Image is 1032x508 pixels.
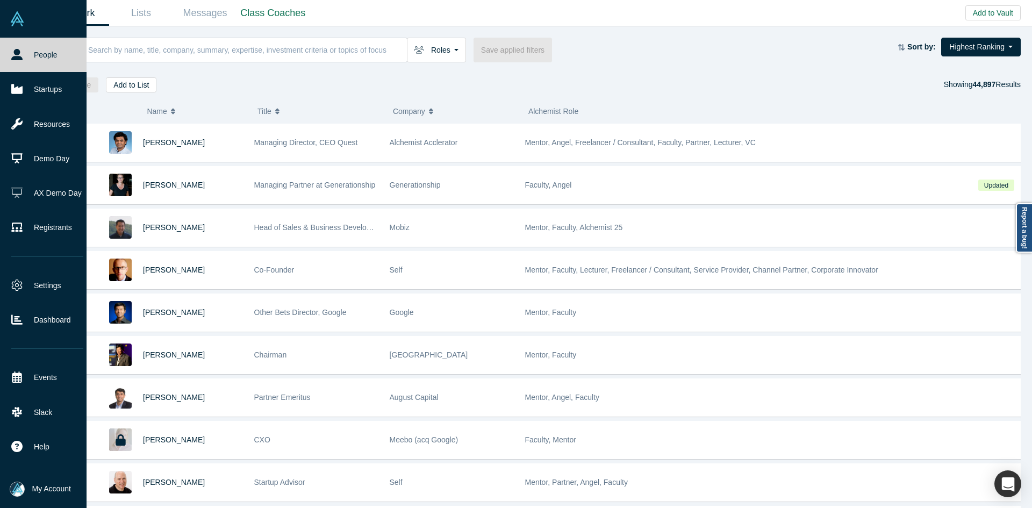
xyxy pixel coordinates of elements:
[10,482,25,497] img: Mia Scott's Account
[390,393,439,402] span: August Capital
[109,259,132,281] img: Robert Winder's Profile Image
[143,435,205,444] a: [PERSON_NAME]
[143,223,205,232] a: [PERSON_NAME]
[393,100,425,123] span: Company
[965,5,1021,20] button: Add to Vault
[109,301,132,324] img: Steven Kan's Profile Image
[525,308,577,317] span: Mentor, Faculty
[978,180,1014,191] span: Updated
[32,483,71,495] span: My Account
[525,223,623,232] span: Mentor, Faculty, Alchemist 25
[254,138,358,147] span: Managing Director, CEO Quest
[525,350,577,359] span: Mentor, Faculty
[254,393,311,402] span: Partner Emeritus
[147,100,167,123] span: Name
[972,80,1021,89] span: Results
[143,266,205,274] a: [PERSON_NAME]
[525,138,756,147] span: Mentor, Angel, Freelancer / Consultant, Faculty, Partner, Lecturer, VC
[109,216,132,239] img: Michael Chang's Profile Image
[254,478,305,486] span: Startup Advisor
[254,181,376,189] span: Managing Partner at Generationship
[34,441,49,453] span: Help
[109,386,132,409] img: Vivek Mehra's Profile Image
[525,478,628,486] span: Mentor, Partner, Angel, Faculty
[254,308,347,317] span: Other Bets Director, Google
[257,100,271,123] span: Title
[907,42,936,51] strong: Sort by:
[972,80,995,89] strong: 44,897
[390,435,458,444] span: Meebo (acq Google)
[390,266,403,274] span: Self
[390,350,468,359] span: [GEOGRAPHIC_DATA]
[143,393,205,402] a: [PERSON_NAME]
[143,308,205,317] a: [PERSON_NAME]
[525,181,572,189] span: Faculty, Angel
[109,131,132,154] img: Gnani Palanikumar's Profile Image
[474,38,552,62] button: Save applied filters
[237,1,309,26] a: Class Coaches
[254,435,270,444] span: CXO
[393,100,517,123] button: Company
[941,38,1021,56] button: Highest Ranking
[143,350,205,359] a: [PERSON_NAME]
[390,138,458,147] span: Alchemist Acclerator
[147,100,246,123] button: Name
[87,37,407,62] input: Search by name, title, company, summary, expertise, investment criteria or topics of focus
[143,181,205,189] a: [PERSON_NAME]
[390,308,414,317] span: Google
[944,77,1021,92] div: Showing
[407,38,466,62] button: Roles
[390,181,441,189] span: Generationship
[10,11,25,26] img: Alchemist Vault Logo
[109,344,132,366] img: Timothy Chou's Profile Image
[390,223,410,232] span: Mobiz
[525,435,576,444] span: Faculty, Mentor
[257,100,382,123] button: Title
[109,471,132,493] img: Adam Frankl's Profile Image
[254,266,295,274] span: Co-Founder
[390,478,403,486] span: Self
[106,77,156,92] button: Add to List
[254,223,417,232] span: Head of Sales & Business Development (interim)
[143,478,205,486] a: [PERSON_NAME]
[525,266,878,274] span: Mentor, Faculty, Lecturer, Freelancer / Consultant, Service Provider, Channel Partner, Corporate ...
[254,350,287,359] span: Chairman
[173,1,237,26] a: Messages
[109,1,173,26] a: Lists
[1016,203,1032,253] a: Report a bug!
[528,107,578,116] span: Alchemist Role
[525,393,600,402] span: Mentor, Angel, Faculty
[143,138,205,147] a: [PERSON_NAME]
[10,482,71,497] button: My Account
[109,174,132,196] img: Rachel Chalmers's Profile Image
